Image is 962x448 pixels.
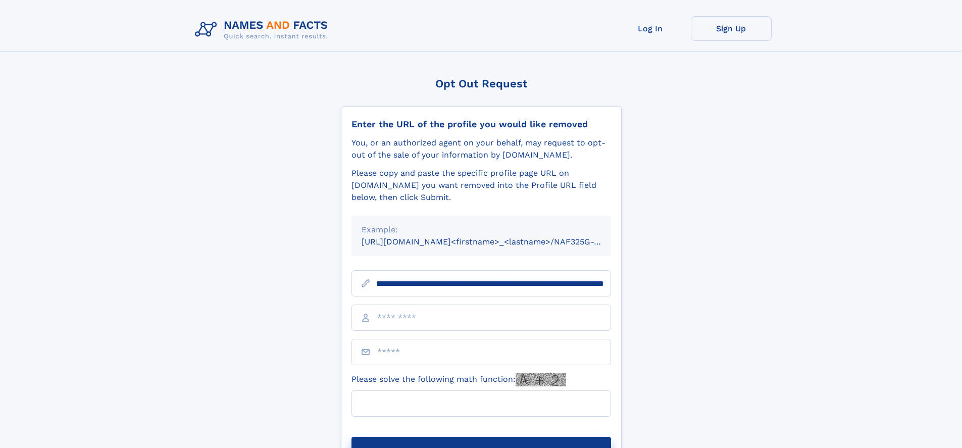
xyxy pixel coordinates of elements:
[341,77,622,90] div: Opt Out Request
[351,119,611,130] div: Enter the URL of the profile you would like removed
[351,373,566,386] label: Please solve the following math function:
[351,167,611,204] div: Please copy and paste the specific profile page URL on [DOMAIN_NAME] you want removed into the Pr...
[610,16,691,41] a: Log In
[362,224,601,236] div: Example:
[691,16,772,41] a: Sign Up
[362,237,630,246] small: [URL][DOMAIN_NAME]<firstname>_<lastname>/NAF325G-xxxxxxxx
[351,137,611,161] div: You, or an authorized agent on your behalf, may request to opt-out of the sale of your informatio...
[191,16,336,43] img: Logo Names and Facts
